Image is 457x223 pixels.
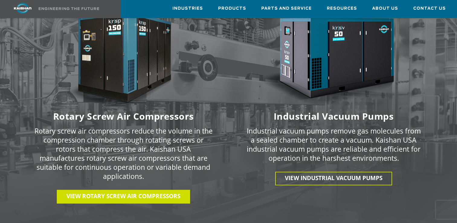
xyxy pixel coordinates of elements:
[275,172,392,185] a: View INDUSTRIAL VACUUM PUMPS
[413,5,446,12] span: Contact Us
[327,0,357,17] a: Resources
[57,190,190,203] a: View Rotary Screw Air Compressors
[218,0,246,17] a: Products
[22,112,225,120] h6: Rotary Screw Air Compressors
[327,5,357,12] span: Resources
[372,5,398,12] span: About Us
[258,8,409,109] img: krsv50
[48,8,199,109] img: krsp150
[244,126,423,163] p: Industrial vacuum pumps remove gas molecules from a sealed chamber to create a vacuum. Kaishan US...
[285,174,382,182] span: View INDUSTRIAL VACUUM PUMPS
[372,0,398,17] a: About Us
[261,0,312,17] a: Parts and Service
[34,126,213,181] p: Rotary screw air compressors reduce the volume in the compression chamber through rotating screws...
[232,112,435,120] h6: Industrial Vacuum Pumps
[261,5,312,12] span: Parts and Service
[413,0,446,17] a: Contact Us
[172,0,203,17] a: Industries
[218,5,246,12] span: Products
[39,7,99,10] img: Engineering the future
[66,192,180,200] span: View Rotary Screw Air Compressors
[172,5,203,12] span: Industries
